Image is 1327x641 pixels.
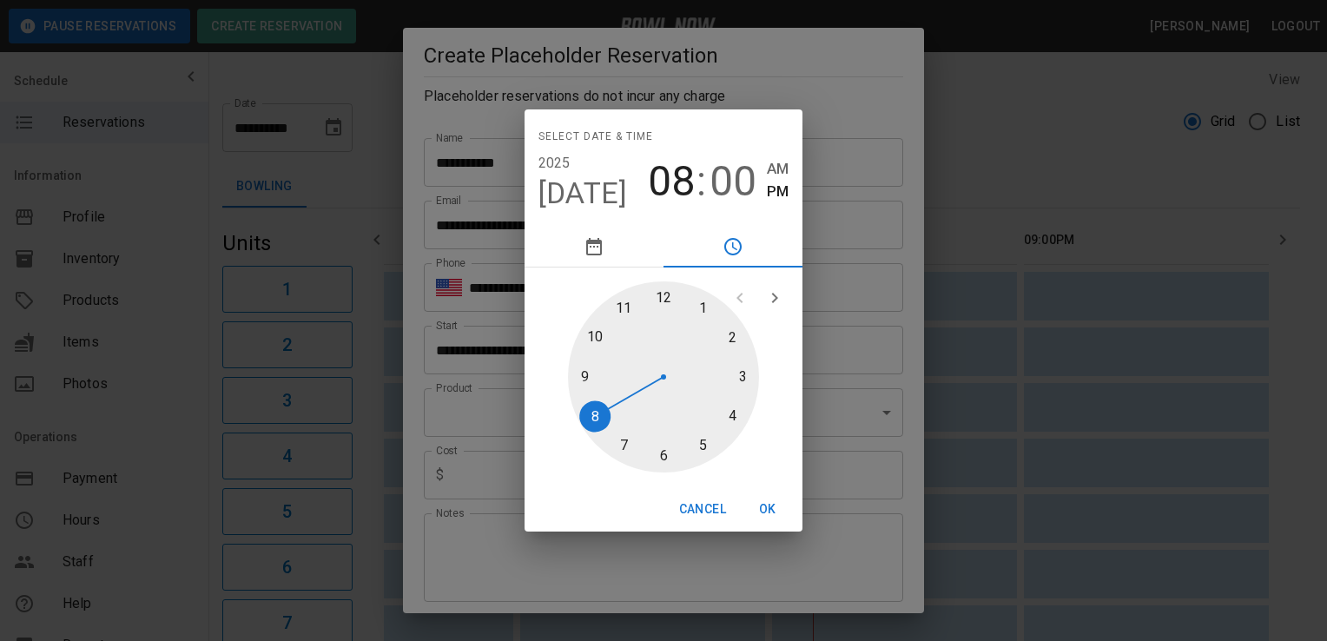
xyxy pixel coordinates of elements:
[672,493,733,525] button: Cancel
[740,493,796,525] button: OK
[697,157,706,206] span: :
[767,157,789,181] button: AM
[767,180,789,203] button: PM
[538,151,571,175] button: 2025
[757,281,792,315] button: open next view
[538,175,628,212] button: [DATE]
[710,157,756,206] button: 00
[663,226,802,268] button: pick time
[525,226,663,268] button: pick date
[538,123,653,151] span: Select date & time
[648,157,695,206] button: 08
